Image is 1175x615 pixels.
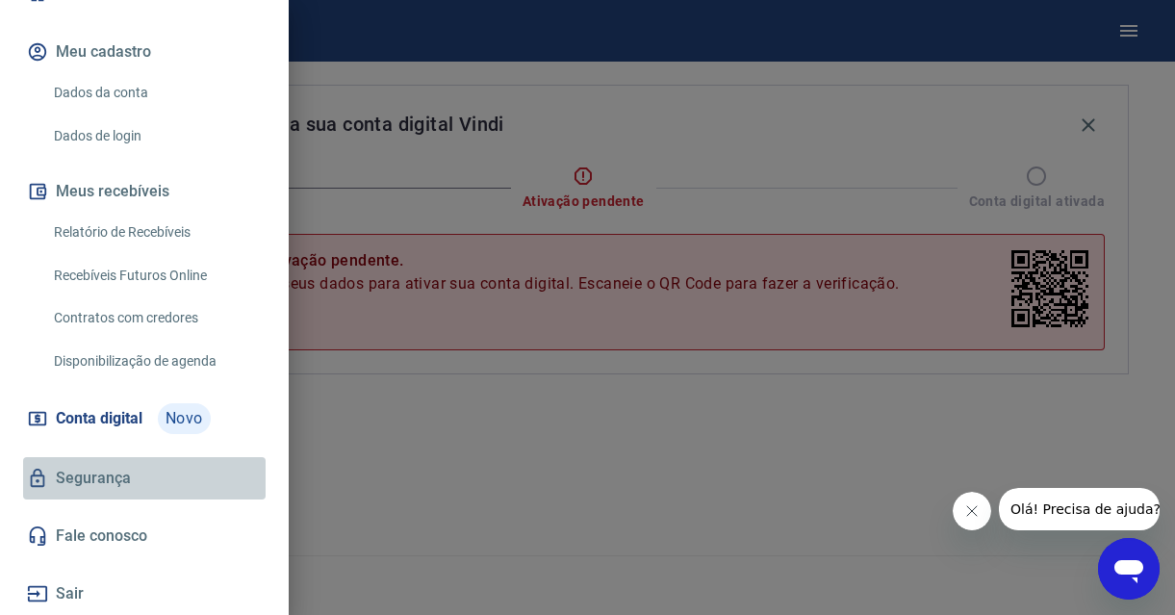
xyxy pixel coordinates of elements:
span: Olá! Precisa de ajuda? [12,13,162,29]
a: Dados de login [46,116,266,156]
iframe: Botão para abrir a janela de mensagens [1098,538,1160,600]
a: Recebíveis Futuros Online [46,256,266,295]
span: Conta digital [56,405,142,432]
iframe: Fechar mensagem [953,492,991,530]
a: Dados da conta [46,73,266,113]
a: Fale conosco [23,515,266,557]
a: Segurança [23,457,266,500]
button: Meu cadastro [23,31,266,73]
button: Meus recebíveis [23,170,266,213]
a: Contratos com credores [46,298,266,338]
a: Relatório de Recebíveis [46,213,266,252]
a: Conta digitalNovo [23,396,266,442]
iframe: Mensagem da empresa [999,488,1160,530]
button: Sair [23,573,266,615]
a: Disponibilização de agenda [46,342,266,381]
span: Novo [158,403,211,434]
